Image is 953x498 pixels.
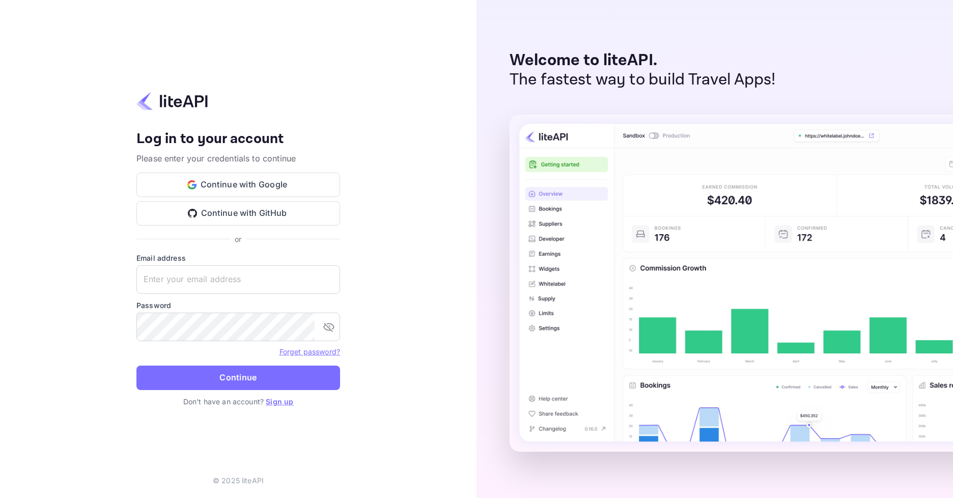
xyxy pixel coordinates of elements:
button: Continue [136,366,340,390]
p: Don't have an account? [136,396,340,407]
a: Sign up [266,397,293,406]
p: Welcome to liteAPI. [510,51,776,70]
p: Please enter your credentials to continue [136,152,340,164]
button: toggle password visibility [319,317,339,337]
img: liteapi [136,91,208,111]
a: Forget password? [279,347,340,356]
p: The fastest way to build Travel Apps! [510,70,776,90]
h4: Log in to your account [136,130,340,148]
p: © 2025 liteAPI [213,475,264,486]
button: Continue with Google [136,173,340,197]
p: or [235,234,241,244]
a: Forget password? [279,346,340,356]
label: Email address [136,253,340,263]
input: Enter your email address [136,265,340,294]
button: Continue with GitHub [136,201,340,226]
label: Password [136,300,340,311]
